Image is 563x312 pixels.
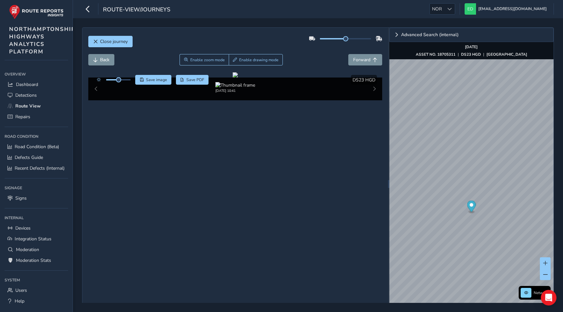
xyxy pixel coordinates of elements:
[5,101,68,111] a: Route View
[389,28,554,42] a: Expand
[100,57,109,63] span: Back
[9,25,80,55] span: NORTHAMPTONSHIRE HIGHWAYS ANALYTICS PLATFORM
[5,296,68,306] a: Help
[16,257,51,263] span: Moderation Stats
[430,4,444,14] span: NOR
[146,77,167,82] span: Save image
[15,165,65,171] span: Recent Defects (Internal)
[88,54,114,65] button: Back
[239,57,279,63] span: Enable drawing mode
[541,290,556,305] div: Open Intercom Messenger
[100,38,128,45] span: Close journey
[5,213,68,223] div: Internal
[467,201,476,214] div: Map marker
[16,81,38,88] span: Dashboard
[9,5,64,19] img: rr logo
[5,132,68,141] div: Road Condition
[486,52,527,57] strong: [GEOGRAPHIC_DATA]
[401,33,459,37] span: Advanced Search (internal)
[5,69,68,79] div: Overview
[5,255,68,266] a: Moderation Stats
[5,275,68,285] div: System
[186,77,204,82] span: Save PDF
[190,57,225,63] span: Enable zoom mode
[15,154,43,161] span: Defects Guide
[15,225,31,231] span: Devices
[15,236,51,242] span: Integration Status
[176,75,209,85] button: PDF
[215,82,255,88] img: Thumbnail frame
[15,144,59,150] span: Road Condition (Beta)
[353,57,370,63] span: Forward
[5,79,68,90] a: Dashboard
[353,77,375,83] span: DS23 HGD
[5,163,68,174] a: Recent Defects (Internal)
[5,111,68,122] a: Repairs
[5,183,68,193] div: Signage
[5,193,68,204] a: Signs
[5,244,68,255] a: Moderation
[88,36,133,47] button: Close journey
[416,52,455,57] strong: ASSET NO. 18705311
[15,103,41,109] span: Route View
[416,52,527,57] div: | |
[5,234,68,244] a: Integration Status
[5,285,68,296] a: Users
[15,287,27,293] span: Users
[5,90,68,101] a: Detections
[15,92,37,98] span: Detections
[348,54,382,65] button: Forward
[15,195,27,201] span: Signs
[5,152,68,163] a: Defects Guide
[5,223,68,234] a: Devices
[465,3,476,15] img: diamond-layout
[465,44,478,50] strong: [DATE]
[16,247,39,253] span: Moderation
[229,54,283,65] button: Draw
[478,3,547,15] span: [EMAIL_ADDRESS][DOMAIN_NAME]
[5,141,68,152] a: Road Condition (Beta)
[15,114,30,120] span: Repairs
[103,6,170,15] span: route-view/journeys
[534,290,549,295] span: Network
[135,75,171,85] button: Save
[461,52,481,57] strong: DS23 HGD
[465,3,549,15] button: [EMAIL_ADDRESS][DOMAIN_NAME]
[215,88,255,93] div: [DATE] 10:41
[180,54,229,65] button: Zoom
[15,298,24,304] span: Help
